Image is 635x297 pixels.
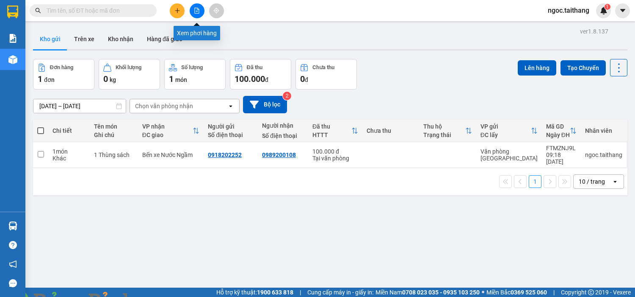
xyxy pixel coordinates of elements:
button: Kho gửi [33,29,67,49]
div: Khác [52,155,86,162]
th: Toggle SortBy [419,120,476,142]
span: món [175,76,187,83]
strong: 0369 525 060 [511,289,547,296]
div: Người nhận [262,122,304,129]
div: Trạng thái [423,132,465,138]
span: Hỗ trợ kỹ thuật: [216,288,293,297]
button: Hàng đã giao [140,29,189,49]
div: ĐC giao [142,132,193,138]
div: Nhân viên [585,127,622,134]
button: Bộ lọc [243,96,287,113]
button: Số lượng1món [164,59,226,90]
strong: 0708 023 035 - 0935 103 250 [402,289,480,296]
div: 09:18 [DATE] [546,151,577,165]
span: plus [174,8,180,14]
svg: open [612,178,618,185]
div: Chưa thu [367,127,415,134]
div: Chưa thu [312,64,334,70]
span: đ [305,76,308,83]
div: Chi tiết [52,127,86,134]
button: Kho nhận [101,29,140,49]
div: Tại văn phòng [312,155,358,162]
div: Ngày ĐH [546,132,570,138]
div: Số điện thoại [208,132,254,138]
button: 1 [529,175,541,188]
sup: 2 [283,92,291,100]
th: Toggle SortBy [476,120,542,142]
div: VP nhận [142,123,193,130]
div: ver 1.8.137 [580,27,608,36]
span: 100.000 [235,74,265,84]
input: Select a date range. [33,99,126,113]
div: FTMZNJ9L [546,145,577,151]
div: Bến xe Nước Ngầm [142,151,200,158]
div: Tên món [94,123,134,130]
div: Đã thu [247,64,262,70]
div: Số điện thoại [262,132,304,139]
div: HTTT [312,132,351,138]
span: Miền Bắc [486,288,547,297]
div: VP gửi [480,123,531,130]
input: Tìm tên, số ĐT hoặc mã đơn [47,6,146,15]
span: 1 [606,4,609,10]
span: message [9,279,17,287]
span: aim [213,8,219,14]
span: ngoc.taithang [541,5,596,16]
span: đơn [44,76,55,83]
div: 100.000 đ [312,148,358,155]
sup: 1 [605,4,610,10]
div: Người gửi [208,123,254,130]
button: Đã thu100.000đ [230,59,291,90]
span: | [300,288,301,297]
button: Trên xe [67,29,101,49]
span: 0 [300,74,305,84]
div: ĐC lấy [480,132,531,138]
div: Văn phòng [GEOGRAPHIC_DATA] [480,148,538,162]
div: Chọn văn phòng nhận [135,102,193,110]
div: Số lượng [181,64,203,70]
button: Khối lượng0kg [99,59,160,90]
span: đ [265,76,268,83]
button: caret-down [615,3,630,18]
th: Toggle SortBy [308,120,362,142]
span: question-circle [9,241,17,249]
div: 1 Thùng sách [94,151,134,158]
span: caret-down [619,7,627,14]
div: 0918202252 [208,151,242,158]
button: Đơn hàng1đơn [33,59,94,90]
div: Mã GD [546,123,570,130]
img: icon-new-feature [600,7,607,14]
span: 1 [169,74,174,84]
div: ngoc.taithang [585,151,622,158]
th: Toggle SortBy [138,120,204,142]
img: warehouse-icon [8,221,17,230]
div: Thu hộ [423,123,465,130]
div: 10 / trang [579,177,605,186]
span: Miền Nam [375,288,480,297]
div: Khối lượng [116,64,141,70]
span: copyright [588,289,594,295]
span: ⚪️ [482,291,484,294]
img: solution-icon [8,34,17,43]
div: 1 món [52,148,86,155]
svg: open [227,103,234,109]
button: Lên hàng [518,60,556,76]
button: plus [170,3,185,18]
button: Chưa thu0đ [295,59,357,90]
button: Tạo Chuyến [560,60,606,76]
span: | [553,288,555,297]
span: search [35,8,41,14]
img: warehouse-icon [8,55,17,64]
img: logo-vxr [7,6,18,18]
strong: 1900 633 818 [257,289,293,296]
span: file-add [194,8,200,14]
button: file-add [190,3,204,18]
div: Đơn hàng [50,64,73,70]
span: 1 [38,74,42,84]
span: 0 [103,74,108,84]
button: aim [209,3,224,18]
div: Xem phơi hàng [174,26,220,40]
div: 0989200108 [262,151,296,158]
span: Cung cấp máy in - giấy in: [307,288,373,297]
div: Ghi chú [94,132,134,138]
